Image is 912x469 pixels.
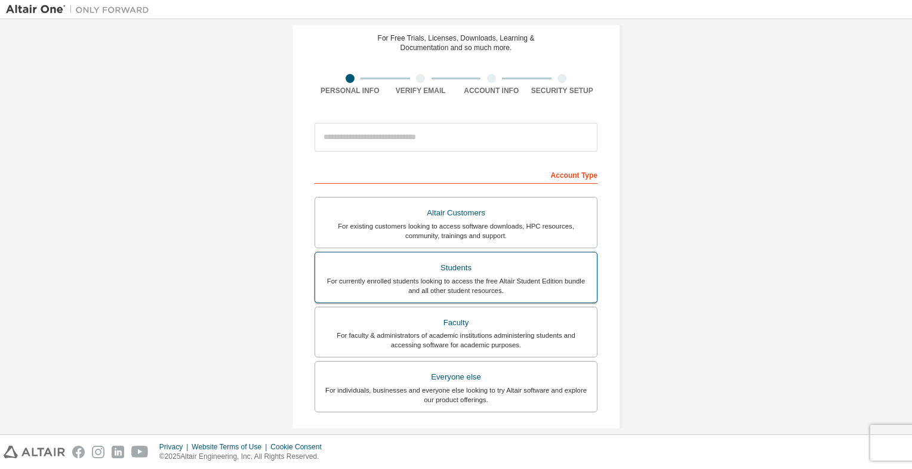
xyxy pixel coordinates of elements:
div: Account Type [315,165,597,184]
p: © 2025 Altair Engineering, Inc. All Rights Reserved. [159,452,329,462]
img: linkedin.svg [112,446,124,458]
div: Students [322,260,590,276]
div: For Free Trials, Licenses, Downloads, Learning & Documentation and so much more. [378,33,535,53]
div: Website Terms of Use [192,442,270,452]
div: For currently enrolled students looking to access the free Altair Student Edition bundle and all ... [322,276,590,295]
div: Privacy [159,442,192,452]
div: Verify Email [386,86,457,95]
img: instagram.svg [92,446,104,458]
div: For existing customers looking to access software downloads, HPC resources, community, trainings ... [322,221,590,240]
div: Altair Customers [322,205,590,221]
div: For faculty & administrators of academic institutions administering students and accessing softwa... [322,331,590,350]
img: youtube.svg [131,446,149,458]
img: Altair One [6,4,155,16]
img: altair_logo.svg [4,446,65,458]
div: Account Info [456,86,527,95]
div: Security Setup [527,86,598,95]
div: Personal Info [315,86,386,95]
div: Create an Altair One Account [363,12,549,26]
div: For individuals, businesses and everyone else looking to try Altair software and explore our prod... [322,385,590,405]
div: Cookie Consent [270,442,328,452]
div: Everyone else [322,369,590,385]
div: Faculty [322,314,590,331]
img: facebook.svg [72,446,85,458]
